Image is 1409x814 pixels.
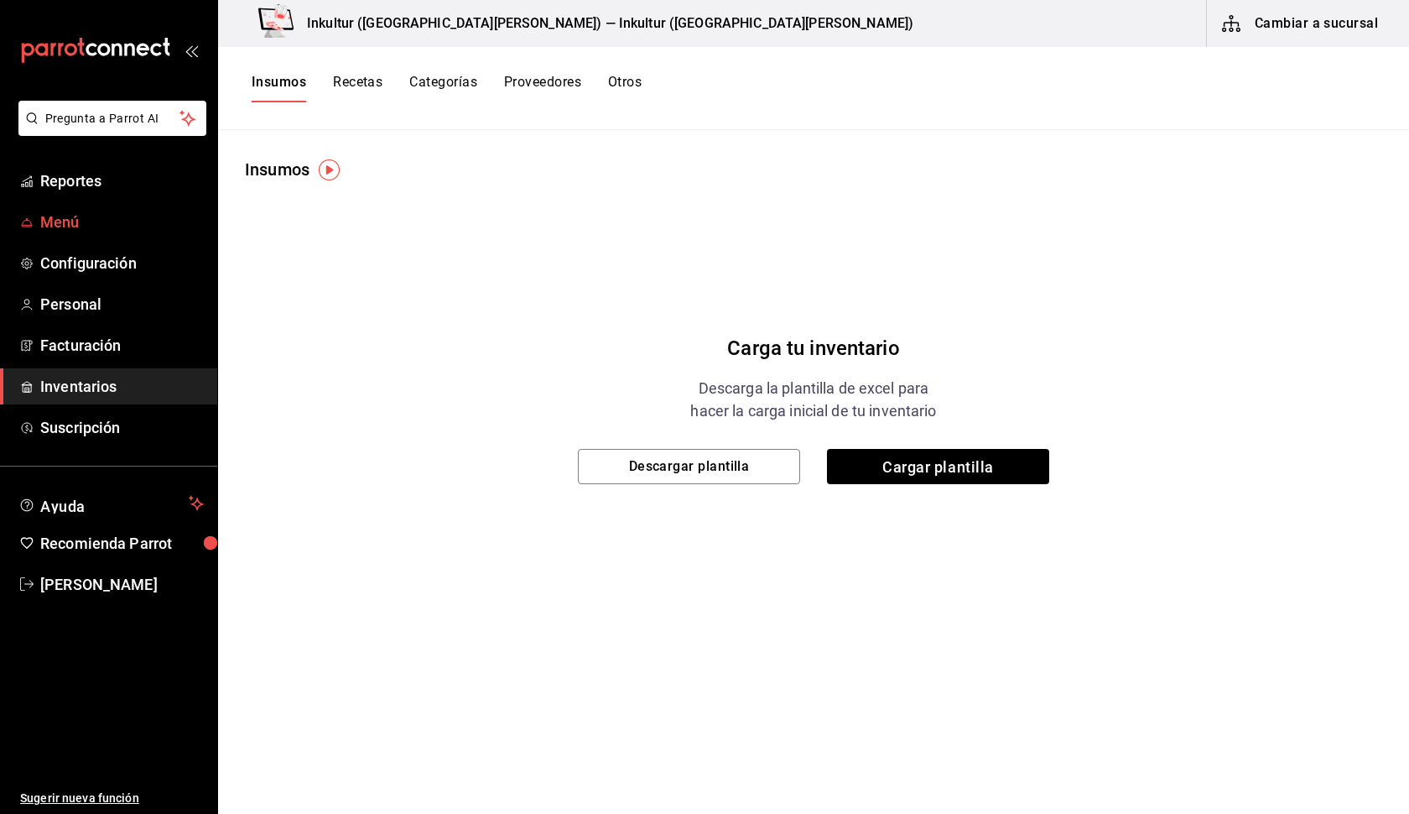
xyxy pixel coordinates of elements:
span: Cargar plantilla [827,449,1049,484]
button: Categorías [409,74,477,102]
button: Pregunta a Parrot AI [18,101,206,136]
span: Reportes [40,170,204,192]
div: Descarga la plantilla de excel para hacer la carga inicial de tu inventario [688,377,939,422]
span: Suscripción [40,416,204,439]
span: Menú [40,211,204,233]
span: [PERSON_NAME] [40,573,204,596]
button: Insumos [252,74,306,102]
div: Carga tu inventario [595,333,1032,363]
button: Recetas [333,74,382,102]
span: Inventarios [40,375,204,398]
button: Otros [608,74,642,102]
button: open_drawer_menu [185,44,198,57]
span: Sugerir nueva función [20,790,204,807]
span: Facturación [40,334,204,357]
div: Insumos [245,157,309,182]
img: Tooltip marker [319,159,340,180]
a: Pregunta a Parrot AI [12,122,206,139]
span: Pregunta a Parrot AI [45,110,180,128]
span: Ayuda [40,493,182,514]
button: Descargar plantilla [578,449,800,484]
span: Recomienda Parrot [40,532,204,555]
button: Proveedores [504,74,581,102]
h3: Inkultur ([GEOGRAPHIC_DATA][PERSON_NAME]) — Inkultur ([GEOGRAPHIC_DATA][PERSON_NAME]) [294,13,913,34]
span: Configuración [40,252,204,274]
span: Personal [40,293,204,316]
div: navigation tabs [252,74,642,102]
